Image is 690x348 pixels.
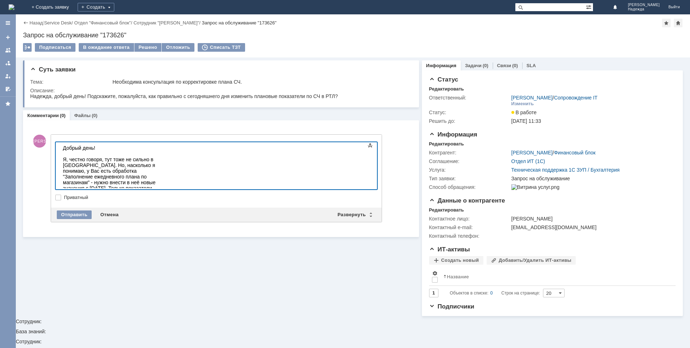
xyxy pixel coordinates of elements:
div: (0) [60,113,66,118]
div: Тип заявки: [429,176,510,181]
div: (0) [512,63,518,68]
div: 0 [490,289,493,297]
div: Необходима консультация по корректировке плана СЧ. [112,79,408,85]
span: [PERSON_NAME] [628,3,660,7]
a: Создать заявку [2,32,14,43]
div: / [511,95,598,101]
a: Связи [497,63,511,68]
a: Сотрудник "[PERSON_NAME]" [133,20,199,25]
div: Тема: [30,79,111,85]
div: Запрос на обслуживание "173626" [23,32,683,39]
div: [EMAIL_ADDRESS][DOMAIN_NAME] [511,224,672,230]
div: Контрагент: [429,150,510,156]
a: Отдел ИТ (1С) [511,158,545,164]
a: Отдел "Финансовый блок" [74,20,131,25]
div: / [44,20,74,25]
a: Service Desk [44,20,72,25]
div: База знаний: [16,329,690,334]
a: Мои согласования [2,83,14,95]
div: | [43,20,44,25]
div: Услуга: [429,167,510,173]
span: Данные о контрагенте [429,197,505,204]
a: Перейти на домашнюю страницу [9,4,14,10]
div: Способ обращения: [429,184,510,190]
div: Сотрудник: [16,57,690,324]
a: Заявки в моей ответственности [2,57,14,69]
a: Сопровождение IT [554,95,598,101]
div: Контактный e-mail: [429,224,510,230]
a: Финансовый блок [554,150,596,156]
div: [PERSON_NAME] [511,216,672,222]
div: / [511,150,596,156]
a: SLA [526,63,536,68]
label: Приватный [64,195,376,200]
div: Работа с массовостью [23,43,32,52]
div: Изменить [511,101,534,107]
th: Название [441,268,670,286]
div: Запрос на обслуживание [511,176,672,181]
div: Описание: [30,88,409,93]
span: Информация [429,131,477,138]
div: Я, честно говоря, тут тоже не сильно в [GEOGRAPHIC_DATA]. Но, насколько я понимаю, у Вас есть обр... [3,14,105,60]
span: Расширенный поиск [586,3,593,10]
div: (0) [483,63,488,68]
span: Надежда [628,7,660,11]
div: Редактировать [429,86,464,92]
div: Добавить в избранное [662,19,671,27]
div: Сотрудник: [16,339,690,344]
img: logo [9,4,14,10]
div: Соглашение: [429,158,510,164]
div: Контактный телефон: [429,233,510,239]
div: Решить до: [429,118,510,124]
i: Строк на странице: [450,289,540,297]
div: Добрый день! [3,3,105,9]
div: Статус: [429,110,510,115]
span: Статус [429,76,458,83]
div: Название [447,274,469,279]
span: [PERSON_NAME] [33,135,46,148]
div: Запрос на обслуживание "173626" [202,20,277,25]
span: Подписчики [429,303,474,310]
div: Редактировать [429,207,464,213]
a: [PERSON_NAME] [511,150,553,156]
span: В работе [511,110,537,115]
span: ИТ-активы [429,246,470,253]
div: Сделать домашней страницей [674,19,682,27]
span: Объектов в списке: [450,291,488,296]
div: / [133,20,202,25]
a: Назад [29,20,43,25]
a: Информация [426,63,456,68]
a: Заявки на командах [2,45,14,56]
span: Настройки [432,270,438,276]
a: Мои заявки [2,70,14,82]
div: Создать [78,3,114,11]
a: Задачи [465,63,482,68]
a: Файлы [74,113,91,118]
div: (0) [92,113,97,118]
span: Показать панель инструментов [366,141,374,150]
span: [DATE] 11:33 [511,118,541,124]
img: Витрина услуг.png [511,184,560,190]
div: Редактировать [429,141,464,147]
span: Суть заявки [30,66,75,73]
a: Комментарии [27,113,59,118]
a: Техническая поддержка 1С ЗУП / Бухгалтерия [511,167,620,173]
div: / [74,20,133,25]
div: Контактное лицо: [429,216,510,222]
div: Ответственный: [429,95,510,101]
a: [PERSON_NAME] [511,95,553,101]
